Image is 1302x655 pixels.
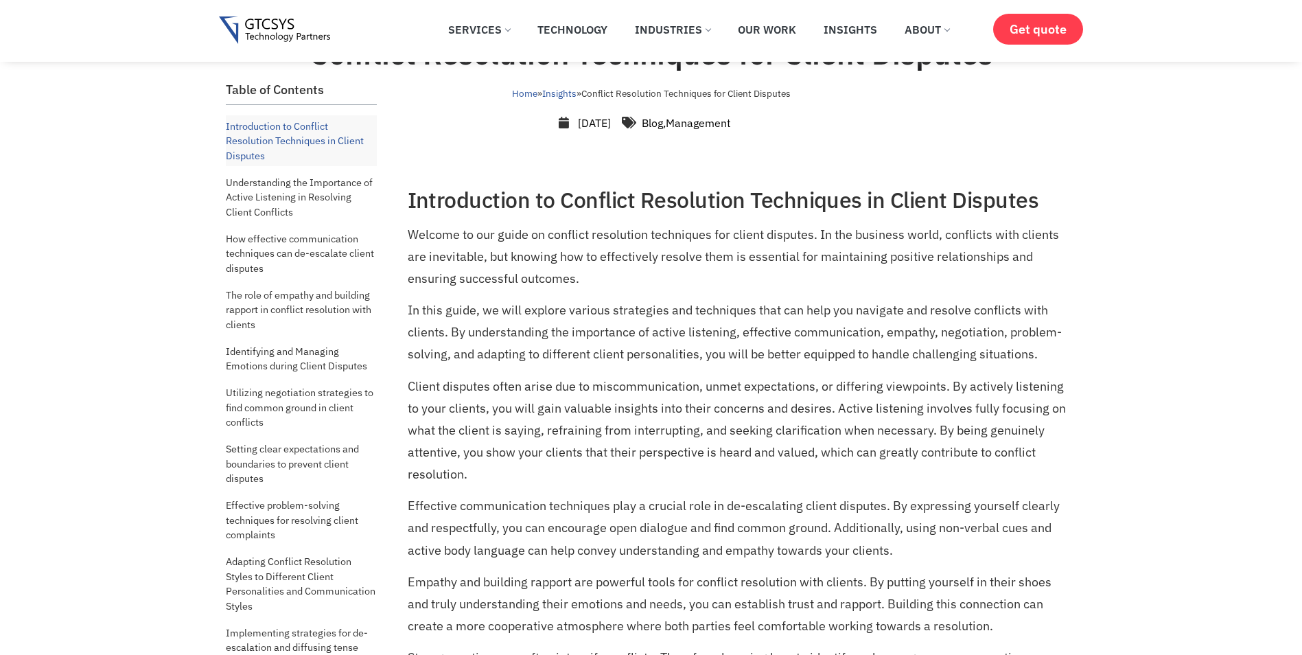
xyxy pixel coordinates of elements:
[408,299,1073,365] p: In this guide, we will explore various strategies and techniques that can help you navigate and r...
[512,87,791,100] span: » »
[625,14,721,45] a: Industries
[894,14,960,45] a: About
[226,82,377,97] h2: Table of Contents
[728,14,806,45] a: Our Work
[1010,22,1067,36] span: Get quote
[578,116,611,130] time: [DATE]
[408,224,1073,290] p: Welcome to our guide on conflict resolution techniques for client disputes. In the business world...
[666,116,731,130] a: Management
[226,382,377,433] a: Utilizing negotiation strategies to find common ground in client conflicts
[226,341,377,377] a: Identifying and Managing Emotions during Client Disputes
[408,571,1073,637] p: Empathy and building rapport are powerful tools for conflict resolution with clients. By putting ...
[226,115,377,167] a: Introduction to Conflict Resolution Techniques in Client Disputes
[226,551,377,617] a: Adapting Conflict Resolution Styles to Different Client Personalities and Communication Styles
[512,87,537,100] a: Home
[226,284,377,336] a: The role of empathy and building rapport in conflict resolution with clients
[527,14,618,45] a: Technology
[642,116,731,130] span: ,
[226,494,377,546] a: Effective problem-solving techniques for resolving client complaints
[219,16,331,45] img: Gtcsys logo
[408,495,1073,561] p: Effective communication techniques play a crucial role in de-escalating client disputes. By expre...
[581,87,791,100] span: Conflict Resolution Techniques for Client Disputes
[408,376,1073,485] p: Client disputes often arise due to miscommunication, unmet expectations, or differing viewpoints....
[438,14,520,45] a: Services
[813,14,887,45] a: Insights
[642,116,663,130] a: Blog
[226,228,377,279] a: How effective communication techniques can de-escalate client disputes
[993,14,1083,45] a: Get quote
[226,438,377,490] a: Setting clear expectations and boundaries to prevent client disputes
[408,187,1073,213] h2: Introduction to Conflict Resolution Techniques in Client Disputes
[226,172,377,223] a: Understanding the Importance of Active Listening in Resolving Client Conflicts
[542,87,577,100] a: Insights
